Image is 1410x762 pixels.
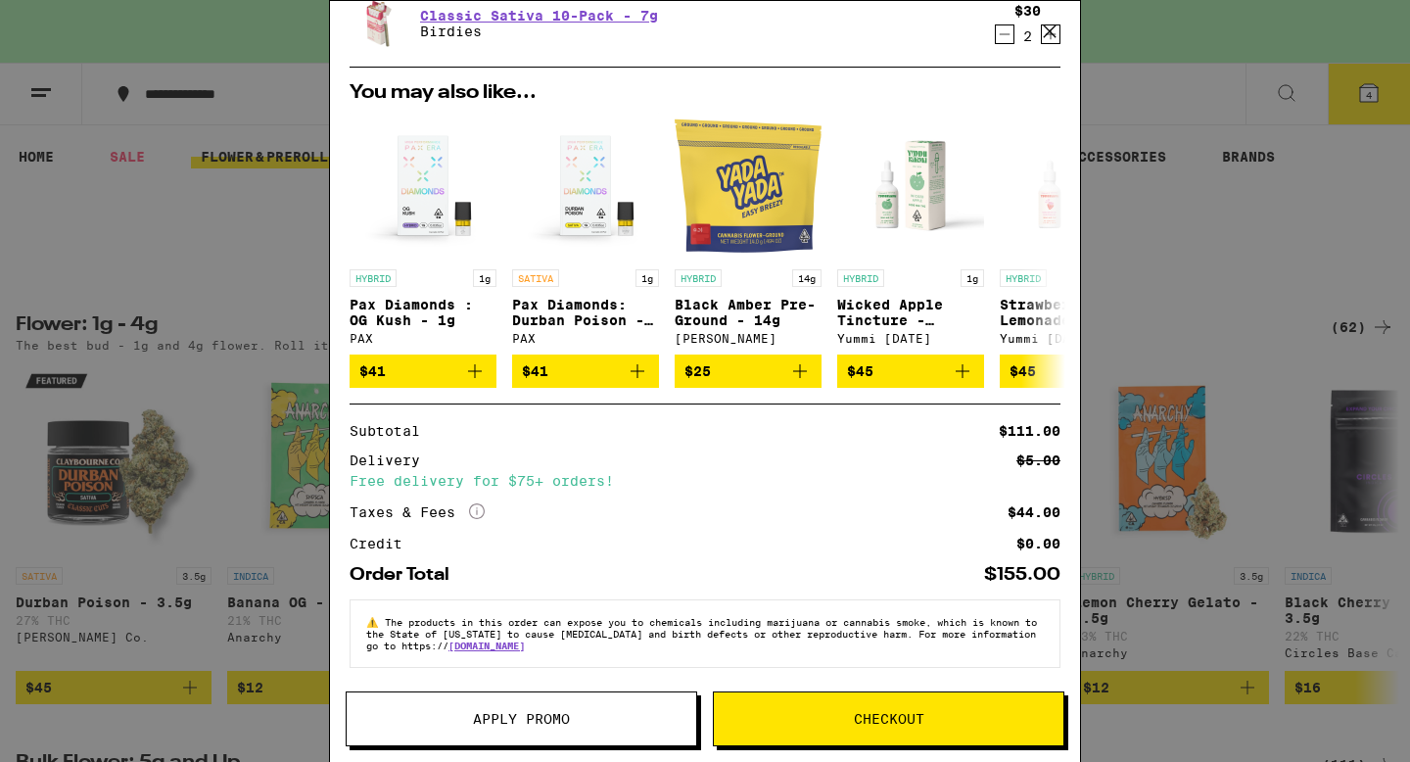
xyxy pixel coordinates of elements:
h2: You may also like... [350,83,1060,103]
p: Strawberry Lemonade Tincture - 1000mg [1000,297,1147,328]
span: Checkout [854,712,924,726]
a: Open page for Pax Diamonds : OG Kush - 1g from PAX [350,113,496,355]
img: PAX - Pax Diamonds : OG Kush - 1g [350,113,496,260]
span: $45 [847,363,873,379]
div: $0.00 [1016,537,1060,550]
a: Open page for Strawberry Lemonade Tincture - 1000mg from Yummi Karma [1000,113,1147,355]
p: HYBRID [1000,269,1047,287]
div: Yummi [DATE] [837,332,984,345]
div: Subtotal [350,424,434,438]
span: $41 [359,363,386,379]
a: Open page for Wicked Apple Tincture - 1000mg from Yummi Karma [837,113,984,355]
p: Wicked Apple Tincture - 1000mg [837,297,984,328]
img: Yada Yada - Black Amber Pre-Ground - 14g [675,113,822,260]
span: $41 [522,363,548,379]
button: Apply Promo [346,691,697,746]
div: Taxes & Fees [350,503,485,521]
div: PAX [512,332,659,345]
img: Yummi Karma - Strawberry Lemonade Tincture - 1000mg [1000,113,1147,260]
p: HYBRID [350,269,397,287]
p: 1g [473,269,496,287]
div: $30 [1014,3,1041,19]
div: 2 [1014,28,1041,44]
div: Delivery [350,453,434,467]
span: The products in this order can expose you to chemicals including marijuana or cannabis smoke, whi... [366,616,1037,651]
p: 1g [961,269,984,287]
p: Pax Diamonds: Durban Poison - 1g [512,297,659,328]
p: Birdies [420,24,658,39]
span: ⚠️ [366,616,385,628]
a: Open page for Black Amber Pre-Ground - 14g from Yada Yada [675,113,822,355]
p: Black Amber Pre-Ground - 14g [675,297,822,328]
p: HYBRID [837,269,884,287]
div: Free delivery for $75+ orders! [350,474,1060,488]
button: Add to bag [675,355,822,388]
span: Apply Promo [473,712,570,726]
div: Order Total [350,566,463,584]
button: Add to bag [512,355,659,388]
button: Add to bag [1000,355,1147,388]
div: $44.00 [1008,505,1060,519]
img: PAX - Pax Diamonds: Durban Poison - 1g [512,113,659,260]
a: [DOMAIN_NAME] [448,640,525,651]
div: $111.00 [999,424,1060,438]
p: Pax Diamonds : OG Kush - 1g [350,297,496,328]
div: PAX [350,332,496,345]
div: $155.00 [984,566,1060,584]
p: 14g [792,269,822,287]
span: $25 [684,363,711,379]
p: 1g [635,269,659,287]
button: Add to bag [350,355,496,388]
div: Credit [350,537,416,550]
p: HYBRID [675,269,722,287]
div: $5.00 [1016,453,1060,467]
img: Yummi Karma - Wicked Apple Tincture - 1000mg [837,113,984,260]
div: [PERSON_NAME] [675,332,822,345]
span: $45 [1010,363,1036,379]
p: SATIVA [512,269,559,287]
div: Yummi [DATE] [1000,332,1147,345]
button: Add to bag [837,355,984,388]
button: Decrement [995,24,1014,44]
a: Open page for Pax Diamonds: Durban Poison - 1g from PAX [512,113,659,355]
button: Checkout [713,691,1064,746]
a: Classic Sativa 10-Pack - 7g [420,8,658,24]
